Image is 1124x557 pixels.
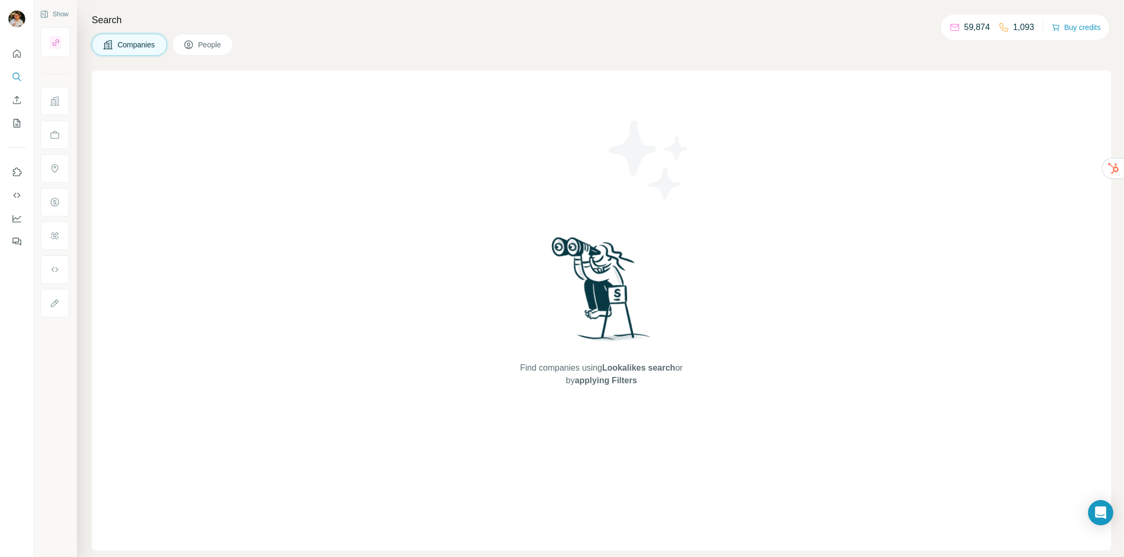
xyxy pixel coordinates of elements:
div: Open Intercom Messenger [1088,500,1113,525]
button: Enrich CSV [8,91,25,110]
button: Use Surfe on LinkedIn [8,163,25,182]
span: People [198,39,222,50]
button: My lists [8,114,25,133]
button: Feedback [8,232,25,251]
img: Avatar [8,11,25,27]
span: Lookalikes search [602,363,676,372]
button: Use Surfe API [8,186,25,205]
button: Quick start [8,44,25,63]
img: Surfe Illustration - Woman searching with binoculars [547,234,657,352]
p: 1,093 [1013,21,1034,34]
button: Search [8,67,25,86]
button: Dashboard [8,209,25,228]
span: Companies [118,39,156,50]
button: Show [33,6,76,22]
span: applying Filters [575,376,637,385]
p: 59,874 [964,21,990,34]
span: Find companies using or by [517,362,686,387]
button: Buy credits [1052,20,1101,35]
img: Surfe Illustration - Stars [602,113,697,207]
h4: Search [92,13,1111,27]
